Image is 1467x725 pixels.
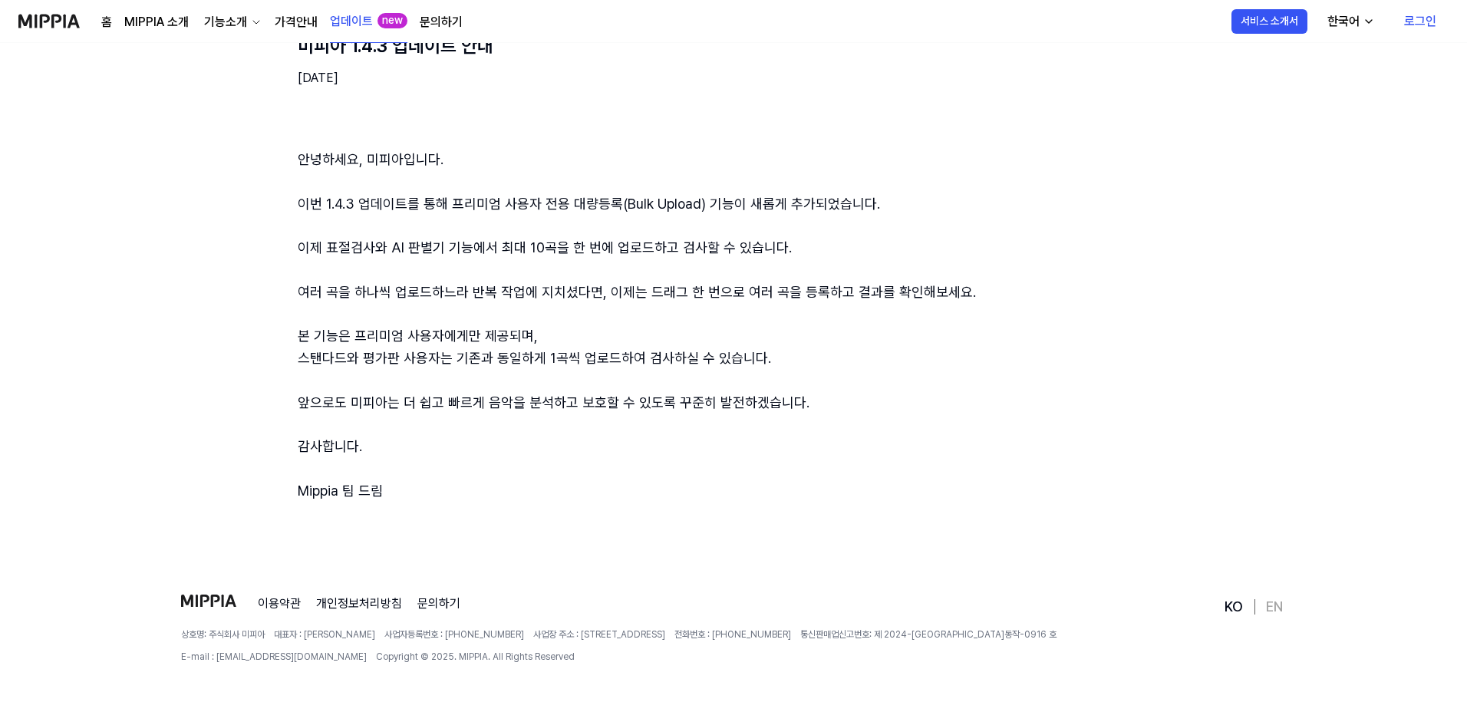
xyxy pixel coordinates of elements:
[330,12,373,31] a: 업데이트
[1225,598,1243,616] a: KO
[181,595,236,607] img: logo
[258,595,301,613] a: 이용약관
[298,149,1317,503] div: 안녕하세요, 미피아입니다. 이번 1.4.3 업데이트를 통해 프리미엄 사용자 전용 대량등록(Bulk Upload) 기능이 새롭게 추가되었습니다. 이제 표절검사와 AI 판별기 기...
[384,628,524,641] span: 사업자등록번호 : [PHONE_NUMBER]
[298,69,1317,87] div: [DATE]
[674,628,791,641] span: 전화번호 : [PHONE_NUMBER]
[316,595,402,613] a: 개인정보처리방침
[376,651,575,664] span: Copyright © 2025. MIPPIA. All Rights Reserved
[181,628,265,641] span: 상호명: 주식회사 미피아
[800,628,1057,641] span: 통신판매업신고번호: 제 2024-[GEOGRAPHIC_DATA]동작-0916 호
[1315,6,1384,37] button: 한국어
[275,13,318,31] a: 가격안내
[533,628,665,641] span: 사업장 주소 : [STREET_ADDRESS]
[274,628,375,641] span: 대표자 : [PERSON_NAME]
[201,13,262,31] button: 기능소개
[101,13,112,31] a: 홈
[1231,9,1307,34] button: 서비스 소개서
[420,13,463,31] a: 문의하기
[417,595,460,613] a: 문의하기
[181,651,367,664] span: E-mail : [EMAIL_ADDRESS][DOMAIN_NAME]
[1324,12,1363,31] div: 한국어
[1266,598,1283,616] a: EN
[298,35,493,57] div: 미피아 1.4.3 업데이트 안내
[124,13,189,31] a: MIPPIA 소개
[377,13,407,28] div: new
[201,13,250,31] div: 기능소개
